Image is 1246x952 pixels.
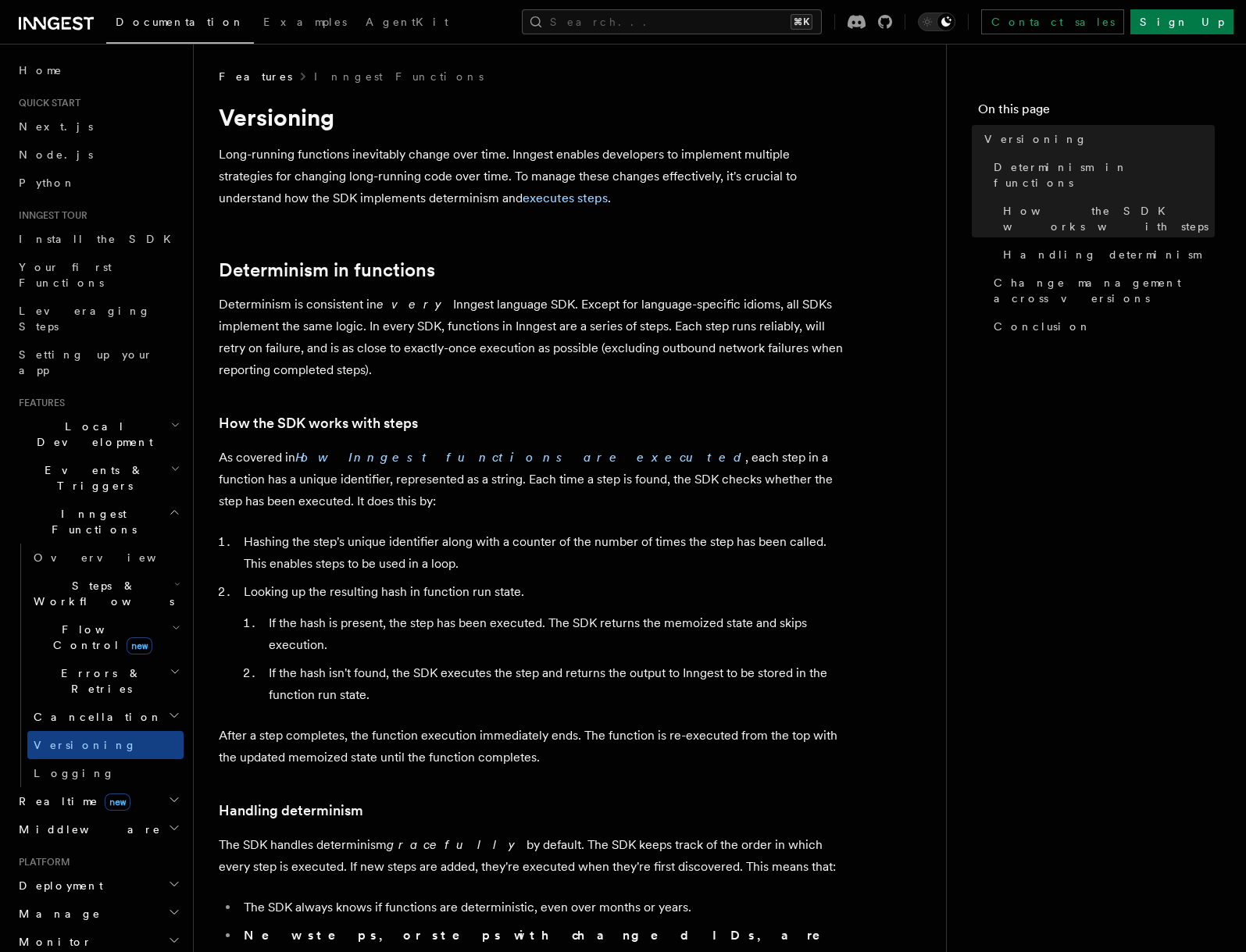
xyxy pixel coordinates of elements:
span: Cancellation [27,709,162,725]
span: AgentKit [366,16,448,28]
a: Examples [254,5,356,42]
p: As covered in , each step in a function has a unique identifier, represented as a string. Each ti... [219,447,844,512]
a: Install the SDK [12,225,184,253]
span: Overview [34,551,195,564]
button: Steps & Workflows [27,572,184,615]
p: The SDK handles determinism by default. The SDK keeps track of the order in which every step is e... [219,834,844,878]
span: Middleware [12,822,161,837]
h4: On this page [978,100,1215,125]
button: Inngest Functions [12,500,184,544]
span: Your first Functions [19,261,112,289]
button: Local Development [12,412,184,456]
span: Inngest Functions [12,506,169,537]
button: Events & Triggers [12,456,184,500]
a: Handling determinism [219,800,363,822]
span: Versioning [34,739,137,751]
a: Determinism in functions [987,153,1215,197]
span: Inngest tour [12,209,87,222]
button: Middleware [12,815,184,843]
span: new [127,637,152,654]
li: If the hash isn't found, the SDK executes the step and returns the output to Inngest to be stored... [264,662,844,706]
a: Setting up your app [12,341,184,384]
span: Features [12,397,65,409]
a: Contact sales [981,9,1124,34]
a: Next.js [12,112,184,141]
p: Determinism is consistent in Inngest language SDK. Except for language-specific idioms, all SDKs ... [219,294,844,381]
button: Realtimenew [12,787,184,815]
span: Change management across versions [994,275,1215,306]
span: Flow Control [27,622,172,653]
span: Handling determinism [1003,247,1201,262]
em: every [377,297,453,312]
a: Logging [27,759,184,787]
span: Versioning [984,131,1087,147]
a: Your first Functions [12,253,184,297]
a: Determinism in functions [219,259,435,281]
span: Next.js [19,120,93,133]
span: Node.js [19,148,93,161]
p: Long-running functions inevitably change over time. Inngest enables developers to implement multi... [219,144,844,209]
a: How the SDK works with steps [997,197,1215,241]
span: Features [219,69,292,84]
button: Errors & Retries [27,659,184,703]
a: Change management across versions [987,269,1215,312]
span: Setting up your app [19,348,153,376]
span: Local Development [12,419,170,450]
span: Monitor [12,934,92,950]
a: Home [12,56,184,84]
button: Deployment [12,872,184,900]
a: Leveraging Steps [12,297,184,341]
button: Search...⌘K [522,9,822,34]
li: The SDK always knows if functions are deterministic, even over months or years. [239,897,844,918]
a: AgentKit [356,5,458,42]
span: Determinism in functions [994,159,1215,191]
a: How the SDK works with steps [219,412,418,434]
button: Flow Controlnew [27,615,184,659]
span: Documentation [116,16,245,28]
a: Python [12,169,184,197]
a: Inngest Functions [314,69,484,84]
h1: Versioning [219,103,844,131]
span: Conclusion [994,319,1091,334]
li: If the hash is present, the step has been executed. The SDK returns the memoized state and skips ... [264,612,844,656]
span: Python [19,176,76,189]
span: Home [19,62,62,78]
kbd: ⌘K [791,14,812,30]
a: Versioning [27,731,184,759]
span: How the SDK works with steps [1003,203,1215,234]
span: Examples [263,16,347,28]
a: How Inngest functions are executed [295,450,745,465]
span: Events & Triggers [12,462,170,494]
span: Deployment [12,878,103,893]
li: Looking up the resulting hash in function run state. [239,581,844,706]
span: Install the SDK [19,233,180,245]
span: Logging [34,767,115,779]
a: Handling determinism [997,241,1215,269]
button: Toggle dark mode [918,12,955,31]
a: executes steps [523,191,608,205]
span: new [105,793,130,811]
p: After a step completes, the function execution immediately ends. The function is re-executed from... [219,725,844,768]
em: gracefully [387,837,527,852]
a: Overview [27,544,184,572]
span: Manage [12,906,101,922]
button: Manage [12,900,184,928]
span: Platform [12,856,70,868]
button: Cancellation [27,703,184,731]
li: Hashing the step's unique identifier along with a counter of the number of times the step has bee... [239,531,844,575]
a: Node.js [12,141,184,169]
a: Documentation [106,5,254,44]
span: Steps & Workflows [27,578,174,609]
a: Conclusion [987,312,1215,341]
a: Sign Up [1130,9,1234,34]
div: Inngest Functions [12,544,184,787]
span: Leveraging Steps [19,305,151,333]
span: Realtime [12,793,130,809]
span: Quick start [12,97,80,109]
span: Errors & Retries [27,665,170,697]
a: Versioning [978,125,1215,153]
